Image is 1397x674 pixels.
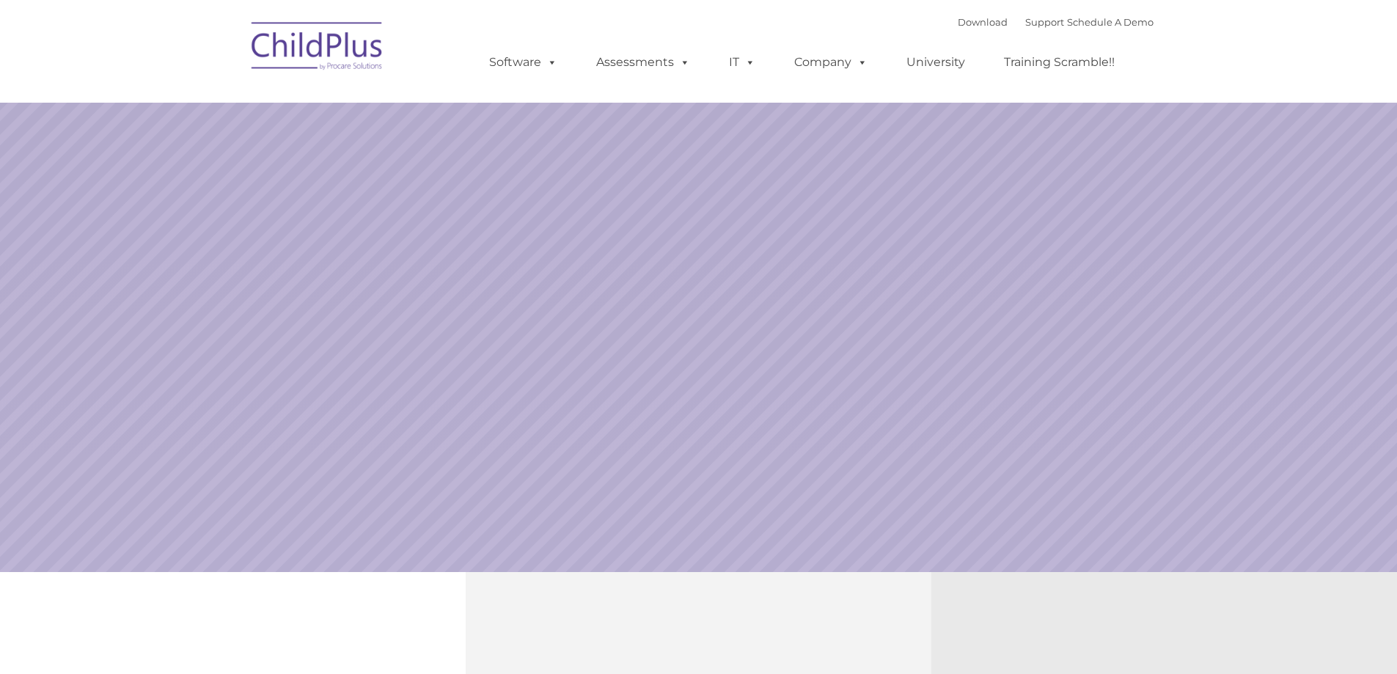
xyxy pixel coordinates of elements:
[892,48,980,77] a: University
[780,48,882,77] a: Company
[958,16,1154,28] font: |
[1025,16,1064,28] a: Support
[582,48,705,77] a: Assessments
[244,12,391,85] img: ChildPlus by Procare Solutions
[1067,16,1154,28] a: Schedule A Demo
[474,48,572,77] a: Software
[714,48,770,77] a: IT
[989,48,1129,77] a: Training Scramble!!
[958,16,1008,28] a: Download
